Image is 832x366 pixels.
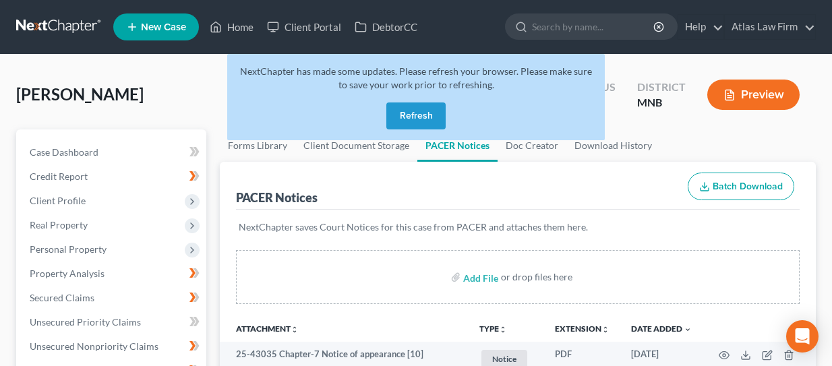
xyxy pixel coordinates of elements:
span: New Case [141,22,186,32]
a: Date Added expand_more [631,324,692,334]
a: Extensionunfold_more [555,324,610,334]
a: Unsecured Priority Claims [19,310,206,334]
div: Open Intercom Messenger [786,320,819,353]
a: Case Dashboard [19,140,206,164]
span: Client Profile [30,195,86,206]
span: Property Analysis [30,268,105,279]
a: Credit Report [19,164,206,189]
a: Property Analysis [19,262,206,286]
i: unfold_more [601,326,610,334]
button: Refresh [386,102,446,129]
a: Home [203,15,260,39]
span: Case Dashboard [30,146,98,158]
a: Attachmentunfold_more [236,324,299,334]
span: NextChapter has made some updates. Please refresh your browser. Please make sure to save your wor... [240,65,592,90]
a: Forms Library [220,129,295,162]
i: unfold_more [499,326,507,334]
a: Atlas Law Firm [725,15,815,39]
button: TYPEunfold_more [479,325,507,334]
a: Client Portal [260,15,348,39]
span: Batch Download [713,181,783,192]
div: or drop files here [501,270,572,284]
i: expand_more [684,326,692,334]
a: Unsecured Nonpriority Claims [19,334,206,359]
div: District [637,80,686,95]
button: Batch Download [688,173,794,201]
span: Unsecured Nonpriority Claims [30,340,158,352]
a: Download History [566,129,660,162]
i: unfold_more [291,326,299,334]
span: Real Property [30,219,88,231]
div: PACER Notices [236,189,318,206]
a: Help [678,15,723,39]
button: Preview [707,80,800,110]
span: Credit Report [30,171,88,182]
p: NextChapter saves Court Notices for this case from PACER and attaches them here. [239,220,798,234]
span: Unsecured Priority Claims [30,316,141,328]
div: MNB [637,95,686,111]
span: [PERSON_NAME] [16,84,144,104]
span: Secured Claims [30,292,94,303]
input: Search by name... [532,14,655,39]
a: DebtorCC [348,15,424,39]
a: Secured Claims [19,286,206,310]
span: Personal Property [30,243,107,255]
